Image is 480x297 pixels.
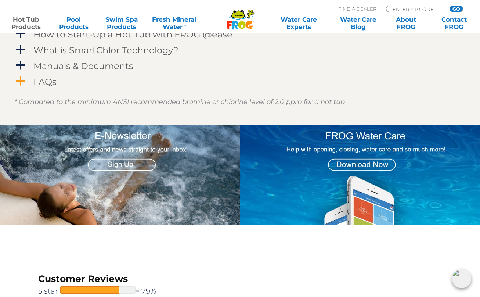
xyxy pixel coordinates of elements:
em: * Compared to the minimum ANSI recommended bromine or chlorine level of 2.0 ppm for a hot tub [14,98,345,106]
a: Water CareExperts [268,16,329,31]
h4: What is SmartChlor Technology? [33,45,178,55]
a: a FAQs [14,75,466,89]
input: Zip Code Form [392,6,441,12]
span: a [15,28,26,39]
img: openIcon [452,269,471,288]
a: ContactFROG [436,16,473,31]
h4: How to Start-Up a Hot Tub with FROG @ease [33,29,232,39]
h4: FAQs [33,77,57,87]
a: Swim SpaProducts [103,16,140,31]
span: 5 star [38,285,60,297]
input: GO [450,6,463,12]
a: a Manuals & Documents [14,59,466,73]
p: Find A Dealer [338,6,376,12]
a: Water CareBlog [340,16,377,31]
a: 5 star= 79% [38,285,173,297]
h4: Manuals & Documents [33,61,133,71]
h3: Customer Reviews [38,272,173,285]
a: PoolProducts [55,16,92,31]
a: Fresh MineralWater∞ [151,16,198,31]
span: a [15,60,26,71]
a: a How to Start-Up a Hot Tub with FROG @ease [14,28,466,41]
a: a What is SmartChlor Technology? [14,43,466,57]
a: Hot TubProducts [7,16,44,31]
sup: ∞ [183,22,186,28]
a: AboutFROG [387,16,425,31]
span: a [15,76,26,87]
span: a [15,44,26,55]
